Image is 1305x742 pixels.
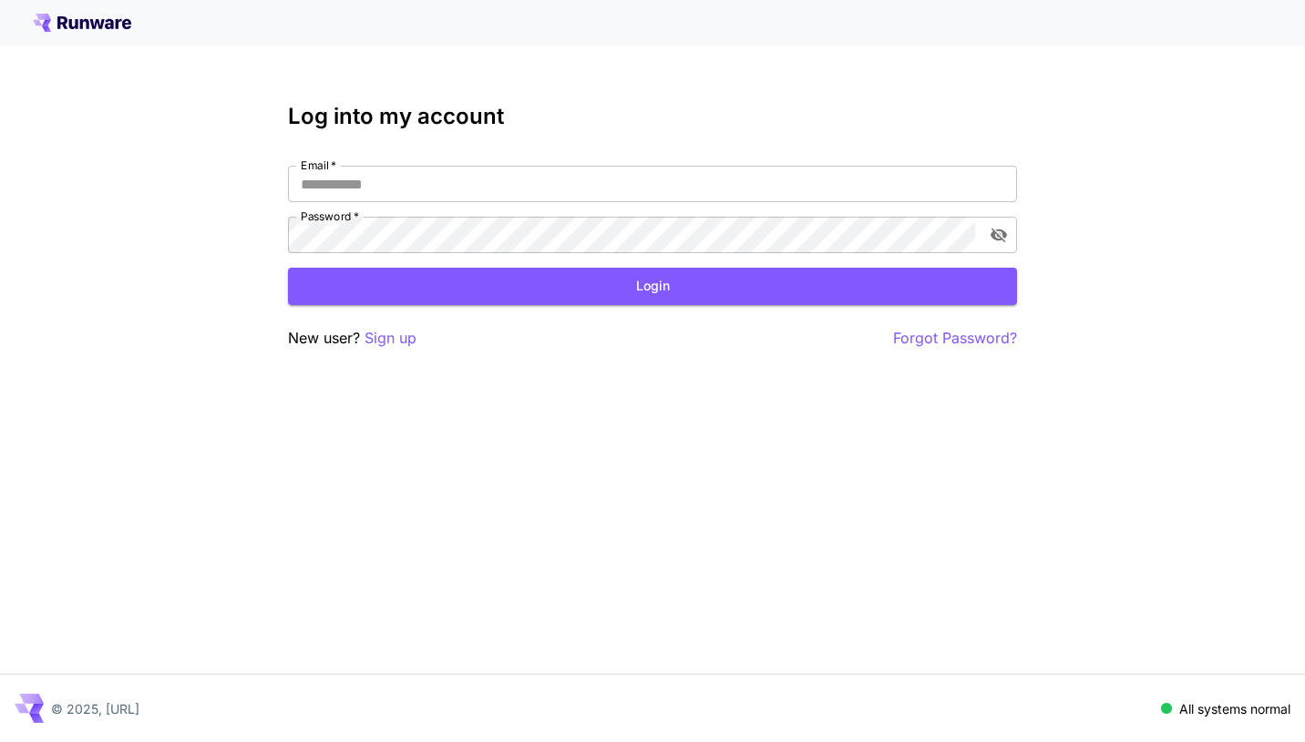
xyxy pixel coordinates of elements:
[1179,699,1290,718] p: All systems normal
[288,104,1017,129] h3: Log into my account
[301,158,336,173] label: Email
[893,327,1017,350] button: Forgot Password?
[301,208,359,224] label: Password
[51,699,139,718] p: © 2025, [URL]
[365,327,416,350] button: Sign up
[288,327,416,350] p: New user?
[288,268,1017,305] button: Login
[982,219,1015,251] button: toggle password visibility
